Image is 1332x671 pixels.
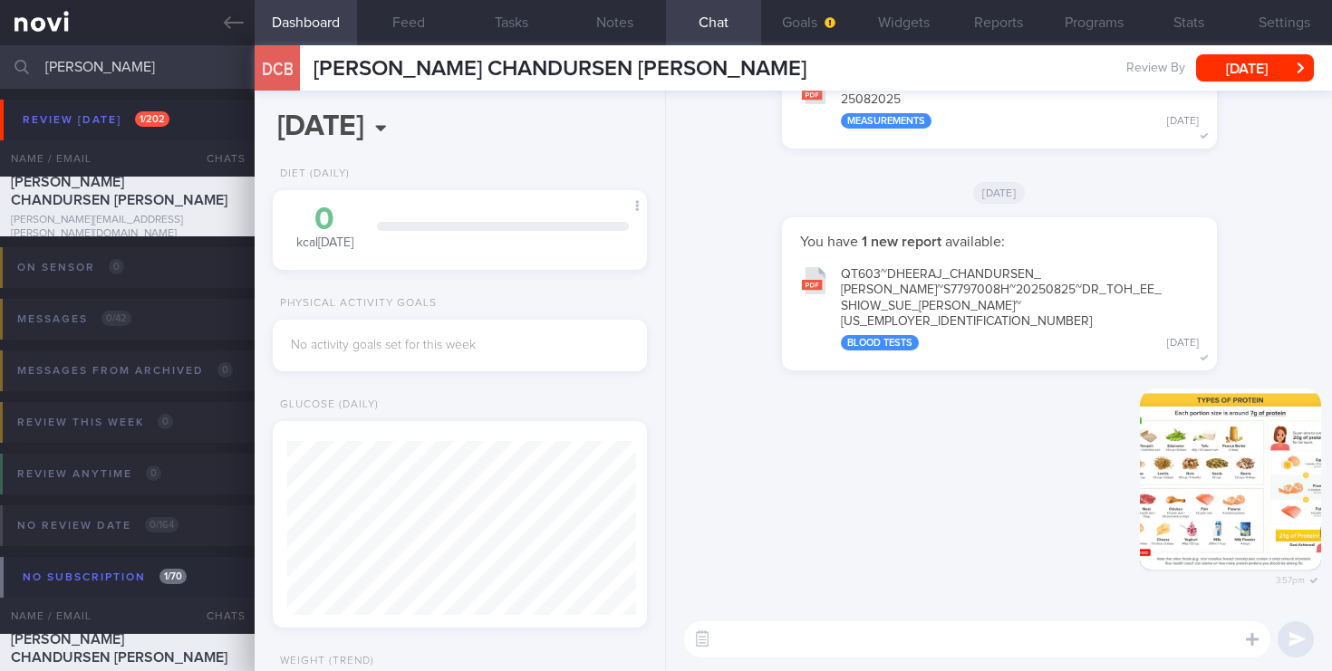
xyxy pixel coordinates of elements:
[841,267,1199,350] div: QT603~DHEERAJ_ CHANDURSEN_ [PERSON_NAME]~S7797008H~20250825~DR_ TOH_ EE_ SHIOW_ SUE_ [PERSON_NAME...
[841,335,919,350] div: Blood Tests
[973,182,1025,204] span: [DATE]
[18,565,191,590] div: No subscription
[841,77,1199,129] div: TANITA_ [PERSON_NAME] CHANDURSEN BHARWANI_ 25082025
[13,513,183,538] div: No review date
[791,65,1208,138] button: TANITA_[PERSON_NAME] CHANDURSEN BHARWANI_25082025 Measurements [DATE]
[11,214,244,241] div: [PERSON_NAME][EMAIL_ADDRESS][PERSON_NAME][DOMAIN_NAME]
[11,175,227,207] span: [PERSON_NAME] CHANDURSEN [PERSON_NAME]
[13,359,237,383] div: Messages from Archived
[182,140,255,177] div: Chats
[13,307,136,331] div: Messages
[158,414,173,429] span: 0
[13,255,129,280] div: On sensor
[1276,570,1305,587] span: 3:57pm
[273,168,350,181] div: Diet (Daily)
[11,632,227,665] span: [PERSON_NAME] CHANDURSEN [PERSON_NAME]
[13,410,178,435] div: Review this week
[791,255,1208,359] button: QT603~DHEERAJ_CHANDURSEN_[PERSON_NAME]~S7797008H~20250825~DR_TOH_EE_SHIOW_SUE_[PERSON_NAME]~[US_E...
[182,598,255,634] div: Chats
[314,58,806,80] span: [PERSON_NAME] CHANDURSEN [PERSON_NAME]
[159,569,187,584] span: 1 / 70
[858,235,945,249] strong: 1 new report
[217,362,233,378] span: 0
[800,233,1199,251] p: You have available:
[291,204,359,235] div: 0
[18,108,174,132] div: Review [DATE]
[273,297,437,311] div: Physical Activity Goals
[841,113,931,129] div: Measurements
[273,655,374,668] div: Weight (Trend)
[13,462,166,486] div: Review anytime
[1167,115,1199,129] div: [DATE]
[1140,388,1321,570] img: Photo by Sue-Anne
[273,398,379,412] div: Glucose (Daily)
[109,259,124,274] span: 0
[291,338,629,354] div: No activity goals set for this week
[1196,54,1314,81] button: [DATE]
[101,311,131,326] span: 0 / 42
[1126,61,1185,77] span: Review By
[291,204,359,252] div: kcal [DATE]
[250,34,304,104] div: DCB
[146,465,161,481] span: 0
[145,517,179,532] span: 0 / 164
[135,111,169,127] span: 1 / 202
[1167,337,1199,350] div: [DATE]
